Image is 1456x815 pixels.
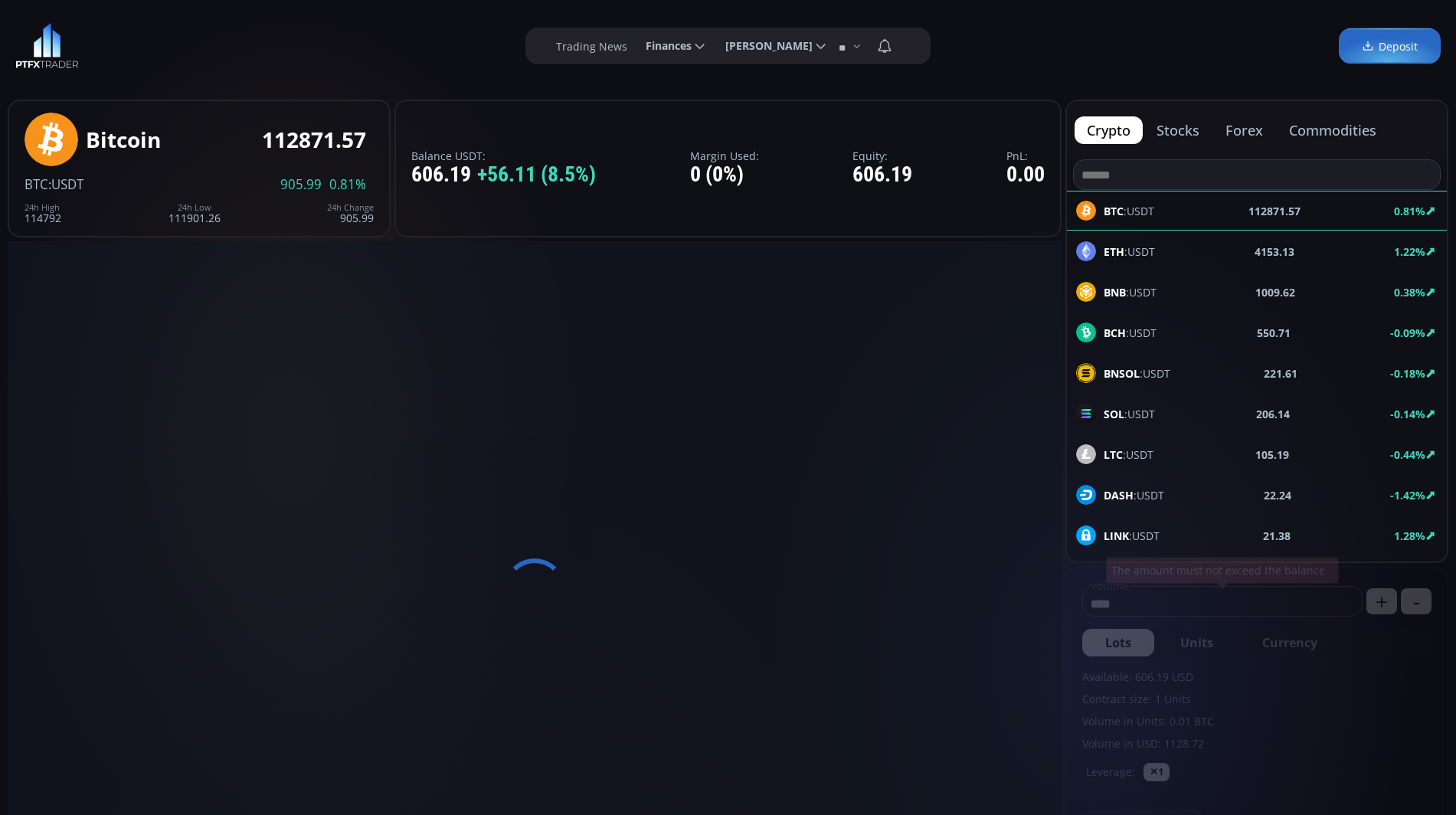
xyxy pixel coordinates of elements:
b: BNSOL [1104,366,1140,381]
span: :USDT [1104,447,1153,463]
span: :USDT [1104,365,1170,381]
b: -0.18% [1390,366,1425,381]
div: 905.99 [327,203,374,224]
div: 112871.57 [262,128,366,152]
b: -1.42% [1390,488,1425,502]
b: ETH [1104,244,1124,259]
b: -0.09% [1390,326,1425,340]
span: 905.99 [280,178,322,191]
button: forex [1213,116,1275,144]
span: Finances [635,31,692,61]
button: crypto [1075,116,1143,144]
b: 1.22% [1394,244,1425,259]
b: 1009.62 [1255,284,1295,300]
span: :USDT [1104,487,1164,503]
b: LINK [1104,529,1129,543]
span: :USDT [1104,406,1155,422]
label: Balance USDT: [411,150,596,162]
b: BNB [1104,285,1126,299]
span: [PERSON_NAME] [715,31,813,61]
b: 550.71 [1257,325,1291,341]
div: 606.19 [852,163,912,187]
div: 114792 [25,203,61,224]
b: 206.14 [1256,406,1290,422]
b: -0.14% [1390,407,1425,421]
span: :USDT [1104,244,1155,260]
b: 1.28% [1394,529,1425,543]
div: 24h Low [169,203,221,212]
b: 221.61 [1264,365,1297,381]
div: 24h Change [327,203,374,212]
span: +56.11 (8.5%) [477,163,596,187]
label: Margin Used: [690,150,759,162]
b: 21.38 [1263,528,1291,544]
button: commodities [1277,116,1389,144]
span: :USDT [48,175,83,193]
span: :USDT [1104,528,1160,544]
b: -0.44% [1390,447,1425,462]
b: SOL [1104,407,1124,421]
div: Bitcoin [86,128,161,152]
b: 0.38% [1394,285,1425,299]
span: BTC [25,175,48,193]
b: 105.19 [1255,447,1289,463]
img: LOGO [15,23,79,69]
span: :USDT [1104,325,1157,341]
div: 0.00 [1006,163,1045,187]
b: 22.24 [1264,487,1291,503]
a: Deposit [1339,28,1441,64]
label: PnL: [1006,150,1045,162]
b: 4153.13 [1255,244,1294,260]
b: LTC [1104,447,1123,462]
div: 111901.26 [169,203,221,224]
label: Trading News [556,38,627,54]
div: 0 (0%) [690,163,759,187]
span: :USDT [1104,284,1157,300]
div: 606.19 [411,163,596,187]
b: DASH [1104,488,1134,502]
b: BCH [1104,326,1126,340]
span: Deposit [1362,38,1418,54]
div: 24h High [25,203,61,212]
button: stocks [1144,116,1212,144]
span: 0.81% [329,178,366,191]
label: Equity: [852,150,912,162]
